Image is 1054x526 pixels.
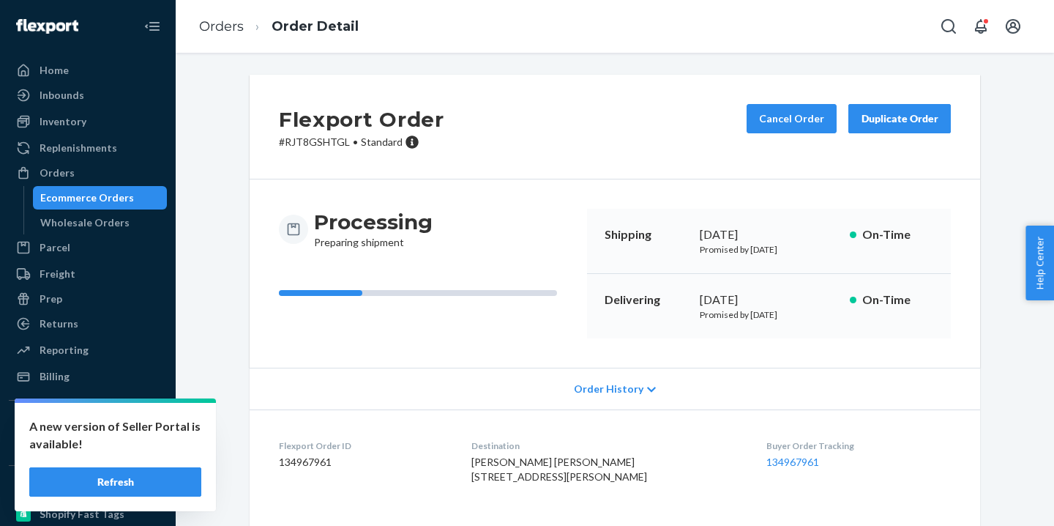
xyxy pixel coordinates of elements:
p: # RJT8GSHTGL [279,135,444,149]
div: Shopify Fast Tags [40,507,124,522]
a: Inventory [9,110,167,133]
dt: Flexport Order ID [279,440,448,452]
dt: Destination [471,440,744,452]
div: Preparing shipment [314,209,433,250]
div: Inventory [40,114,86,129]
div: Billing [40,369,70,384]
button: Help Center [1025,226,1054,300]
div: Prep [40,292,62,306]
a: Replenishments [9,136,167,160]
p: Delivering [605,292,688,308]
div: Returns [40,316,78,331]
div: Inbounds [40,88,84,103]
div: Freight [40,267,75,281]
h3: Processing [314,209,433,235]
button: Duplicate Order [848,104,951,133]
div: Orders [40,166,75,180]
span: Order History [574,382,643,396]
div: Home [40,63,69,78]
p: On-Time [862,292,933,308]
a: Orders [199,18,244,34]
a: Order Detail [272,18,359,34]
button: Fast Tags [9,478,167,501]
a: 134967961 [766,456,819,468]
p: A new version of Seller Portal is available! [29,418,201,453]
p: Shipping [605,226,688,243]
dt: Buyer Order Tracking [766,440,951,452]
span: [PERSON_NAME] [PERSON_NAME] [STREET_ADDRESS][PERSON_NAME] [471,456,647,483]
button: Open account menu [998,12,1028,41]
div: Replenishments [40,141,117,155]
div: [DATE] [700,292,838,308]
a: Home [9,59,167,82]
a: Ecommerce Orders [33,186,168,210]
a: Reporting [9,338,167,362]
a: Prep [9,287,167,311]
a: Inbounds [9,84,167,107]
p: On-Time [862,226,933,243]
div: Ecommerce Orders [40,190,134,205]
div: Duplicate Order [861,111,938,126]
button: Open notifications [966,12,995,41]
button: Refresh [29,467,201,497]
button: Open Search Box [934,12,963,41]
ol: breadcrumbs [187,5,370,48]
a: Add Integration [9,442,167,459]
img: Flexport logo [16,19,78,34]
button: Integrations [9,412,167,436]
dd: 134967961 [279,455,448,470]
a: Orders [9,161,167,185]
a: Shopify Fast Tags [9,503,167,526]
button: Cancel Order [747,104,837,133]
div: [DATE] [700,226,838,243]
a: Billing [9,365,167,388]
div: Parcel [40,240,70,255]
div: Wholesale Orders [40,215,130,230]
div: Reporting [40,343,89,358]
a: Returns [9,312,167,336]
h2: Flexport Order [279,104,444,135]
p: Promised by [DATE] [700,308,838,321]
a: Parcel [9,236,167,259]
p: Promised by [DATE] [700,243,838,256]
span: Standard [361,136,403,148]
span: • [353,136,358,148]
button: Close Navigation [138,12,167,41]
a: Freight [9,262,167,286]
a: Wholesale Orders [33,211,168,234]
